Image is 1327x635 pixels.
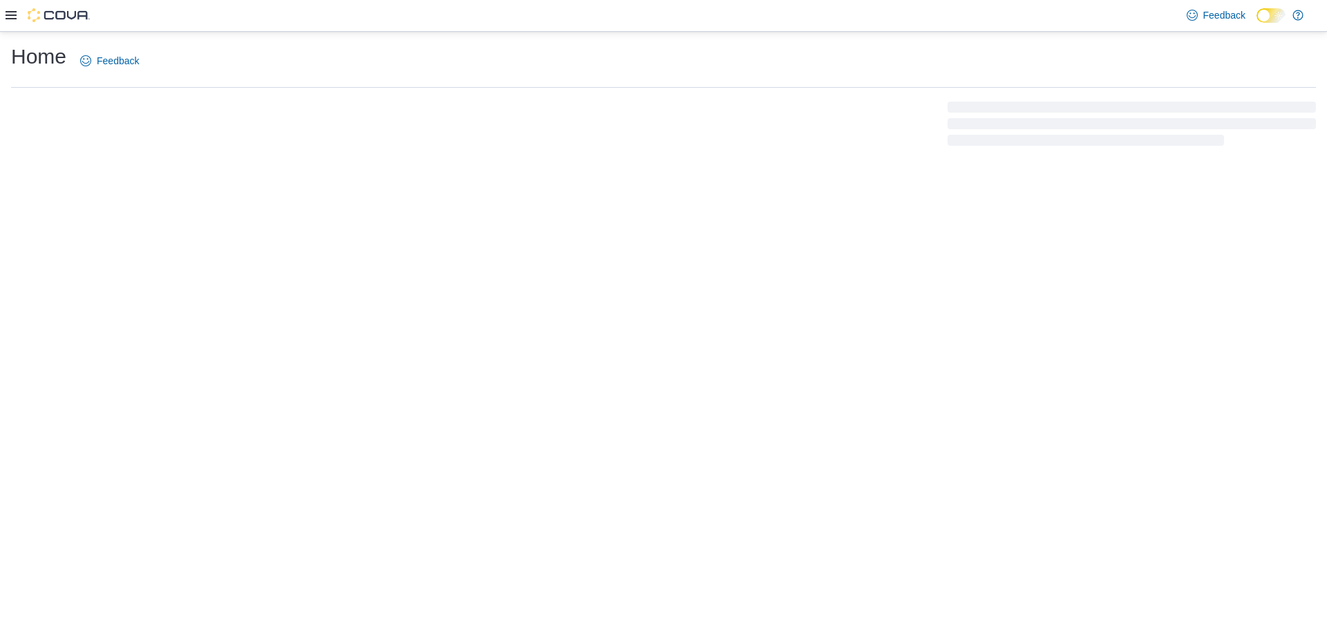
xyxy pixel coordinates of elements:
[1203,8,1245,22] span: Feedback
[97,54,139,68] span: Feedback
[28,8,90,22] img: Cova
[75,47,144,75] a: Feedback
[1257,8,1286,23] input: Dark Mode
[1181,1,1251,29] a: Feedback
[948,104,1316,149] span: Loading
[11,43,66,70] h1: Home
